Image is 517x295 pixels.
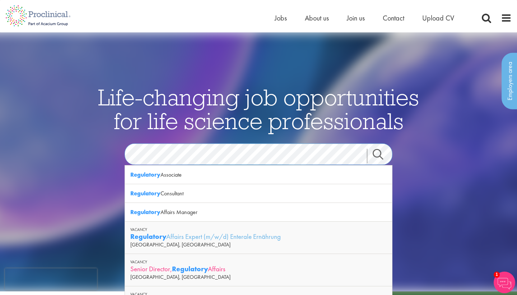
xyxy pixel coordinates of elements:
a: About us [305,13,329,23]
div: Consultant [125,184,392,203]
div: Affairs Manager [125,203,392,222]
span: 1 [494,272,500,278]
div: [GEOGRAPHIC_DATA], [GEOGRAPHIC_DATA] [130,241,387,248]
strong: Regulatory [172,264,208,273]
strong: Regulatory [130,232,166,241]
div: Vacancy [130,227,387,232]
div: Vacancy [130,259,387,264]
strong: Regulatory [130,208,160,216]
span: Life-changing job opportunities for life science professionals [98,83,419,135]
div: Associate [125,165,392,184]
a: Upload CV [422,13,454,23]
a: Contact [383,13,404,23]
div: Senior Director, Affairs [130,264,387,273]
a: Join us [347,13,365,23]
strong: Regulatory [130,190,160,197]
a: Job search submit button [367,149,398,163]
strong: Regulatory [130,171,160,178]
iframe: reCAPTCHA [5,268,97,290]
div: [GEOGRAPHIC_DATA], [GEOGRAPHIC_DATA] [130,273,387,281]
a: Jobs [275,13,287,23]
div: Affairs Expert (m/w/d) Enterale Ernährung [130,232,387,241]
img: Chatbot [494,272,515,293]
